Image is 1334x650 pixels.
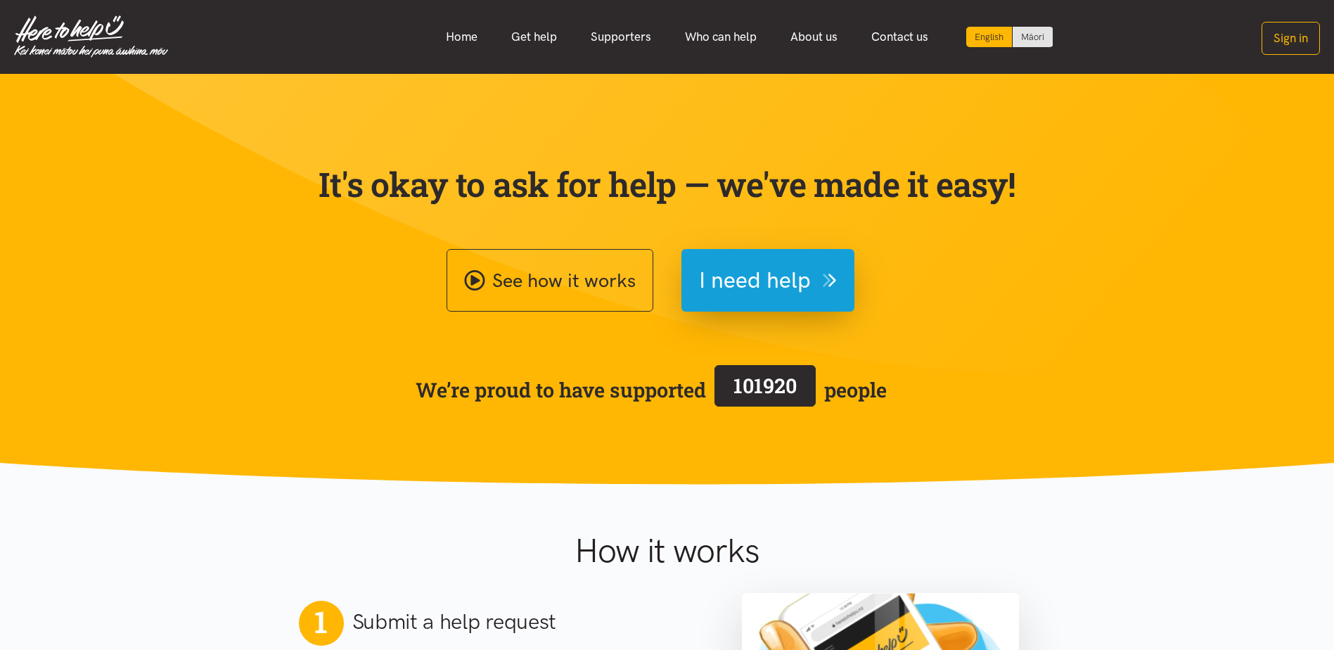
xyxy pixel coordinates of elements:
span: 101920 [733,372,797,399]
button: Sign in [1262,22,1320,55]
img: Home [14,15,168,58]
a: See how it works [447,249,653,312]
span: 1 [314,604,327,640]
a: Get help [494,22,574,52]
h2: Submit a help request [352,607,557,637]
a: Contact us [854,22,945,52]
span: I need help [699,262,811,298]
button: I need help [681,249,854,312]
h1: How it works [437,530,897,571]
a: Home [429,22,494,52]
p: It's okay to ask for help — we've made it easy! [316,164,1019,205]
a: 101920 [706,362,824,417]
a: Switch to Te Reo Māori [1013,27,1053,47]
div: Language toggle [966,27,1053,47]
a: Supporters [574,22,668,52]
span: We’re proud to have supported people [416,362,887,417]
div: Current language [966,27,1013,47]
a: Who can help [668,22,774,52]
a: About us [774,22,854,52]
